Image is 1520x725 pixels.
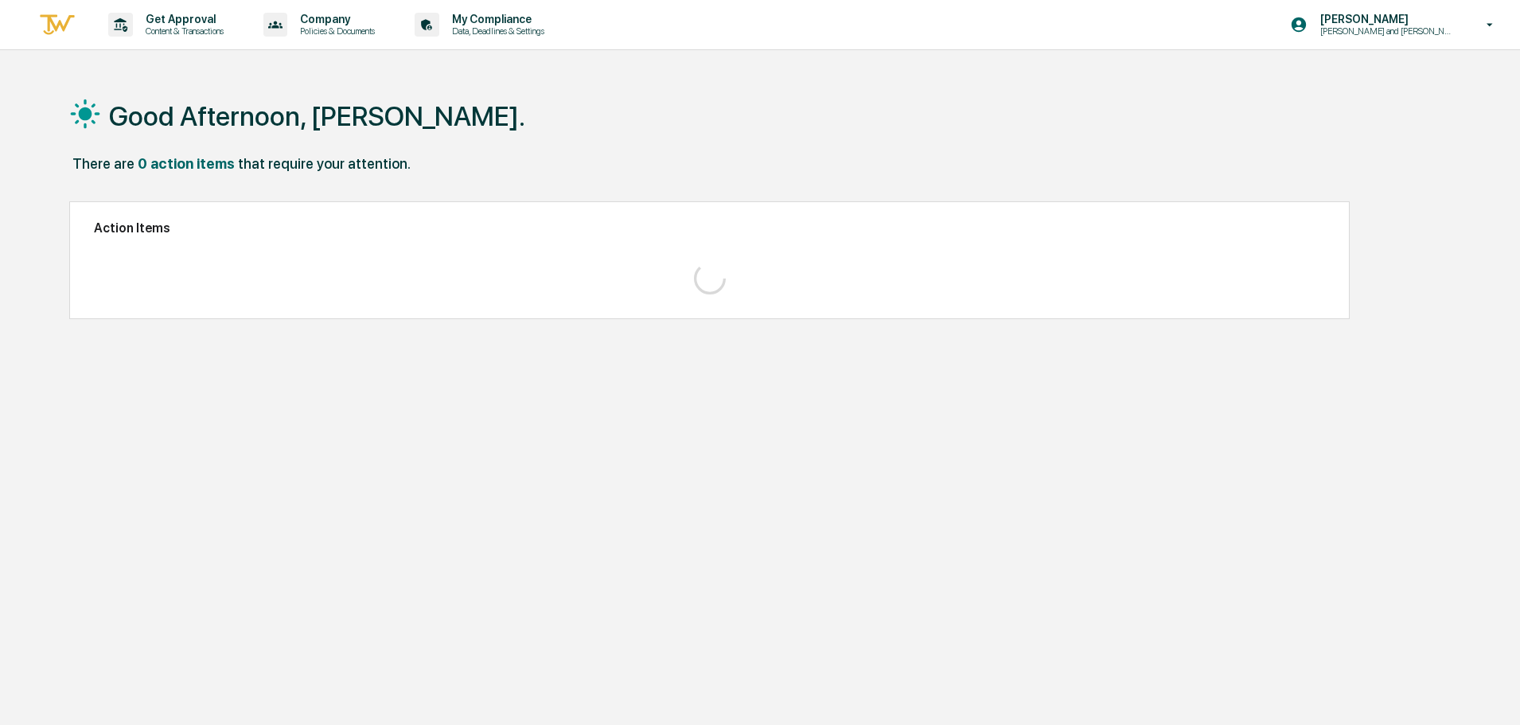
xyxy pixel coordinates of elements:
[133,13,232,25] p: Get Approval
[287,25,383,37] p: Policies & Documents
[109,100,525,132] h1: Good Afternoon, [PERSON_NAME].
[1308,13,1463,25] p: [PERSON_NAME]
[238,155,411,172] div: that require your attention.
[72,155,134,172] div: There are
[38,12,76,38] img: logo
[1308,25,1463,37] p: [PERSON_NAME] and [PERSON_NAME] Onboarding
[138,155,235,172] div: 0 action items
[287,13,383,25] p: Company
[94,220,1325,236] h2: Action Items
[439,13,552,25] p: My Compliance
[133,25,232,37] p: Content & Transactions
[439,25,552,37] p: Data, Deadlines & Settings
